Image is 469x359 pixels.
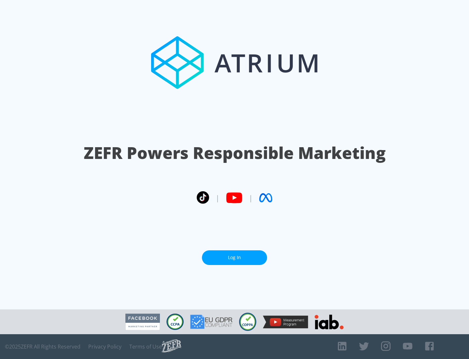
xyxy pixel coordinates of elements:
img: YouTube Measurement Program [263,316,308,328]
img: CCPA Compliant [166,314,184,330]
img: IAB [315,315,344,329]
img: GDPR Compliant [190,315,233,329]
img: Facebook Marketing Partner [125,314,160,330]
a: Terms of Use [129,343,162,350]
img: COPPA Compliant [239,313,256,331]
span: | [216,193,220,203]
a: Log In [202,250,267,265]
h1: ZEFR Powers Responsible Marketing [84,142,386,164]
span: | [249,193,253,203]
span: © 2025 ZEFR All Rights Reserved [5,343,80,350]
a: Privacy Policy [88,343,121,350]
